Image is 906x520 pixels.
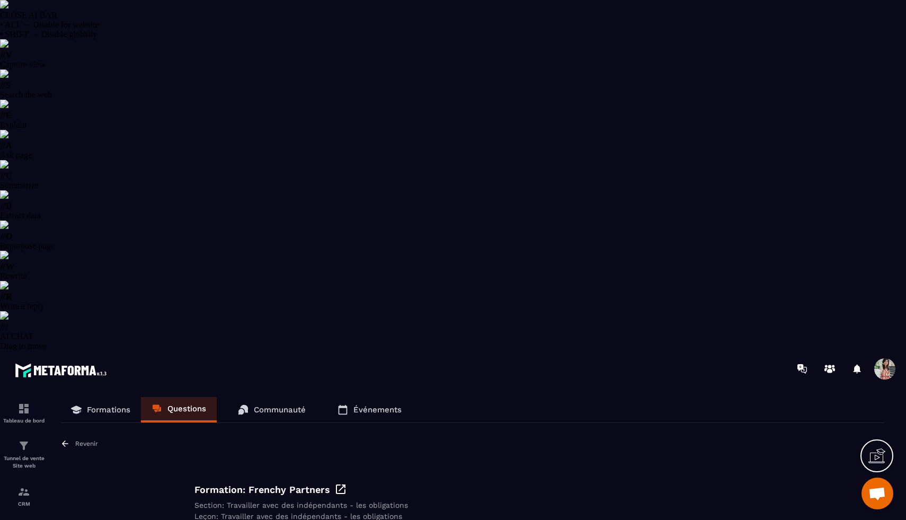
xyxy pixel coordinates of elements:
img: formation [17,402,30,415]
div: Section: Travailler avec des indépendants - les obligations [194,501,751,509]
p: Tunnel de vente Site web [3,455,45,470]
a: formationformationTunnel de vente Site web [3,431,45,478]
div: Formation: Frenchy Partners [194,483,751,496]
p: Revenir [75,440,98,447]
p: Communauté [254,405,306,415]
a: Questions [141,397,217,422]
a: Événements [327,397,412,422]
a: formationformationTableau de bord [3,394,45,431]
a: Communauté [227,397,316,422]
a: Formations [60,397,141,422]
img: formation [17,486,30,498]
p: Tableau de bord [3,418,45,424]
p: Formations [87,405,130,415]
p: Événements [353,405,402,415]
p: Questions [167,404,206,413]
p: CRM [3,501,45,507]
div: Ouvrir le chat [861,478,893,509]
a: formationformationCRM [3,478,45,515]
img: logo [15,360,110,380]
img: formation [17,439,30,452]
